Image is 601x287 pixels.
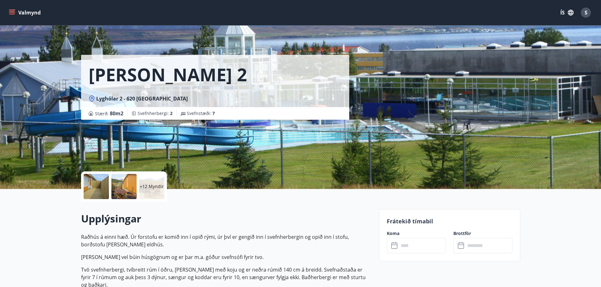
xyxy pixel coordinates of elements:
[557,7,577,18] button: ÍS
[81,212,371,226] h2: Upplýsingar
[81,233,371,248] p: Raðhús á einni hæð. Úr forstofu er komið inn í opið rými, úr því er gengið inn í svefnherbergin o...
[81,253,371,261] p: [PERSON_NAME] vel búin húsgögnum og er þar m.a. góður svefnsófi fyrir tvo.
[212,110,215,116] span: 7
[95,110,123,117] span: Stærð :
[387,230,446,237] label: Koma
[585,9,587,16] span: S
[138,110,173,117] span: Svefnherbergi :
[187,110,215,117] span: Svefnstæði :
[578,5,593,20] button: S
[8,7,43,18] button: menu
[89,62,247,86] h1: [PERSON_NAME] 2
[140,183,164,190] p: +12 Myndir
[387,217,512,225] p: Frátekið tímabil
[96,95,188,102] span: Lyghólar 2 - 620 [GEOGRAPHIC_DATA]
[170,110,173,116] span: 2
[453,230,512,237] label: Brottför
[110,110,123,117] span: 80 m2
